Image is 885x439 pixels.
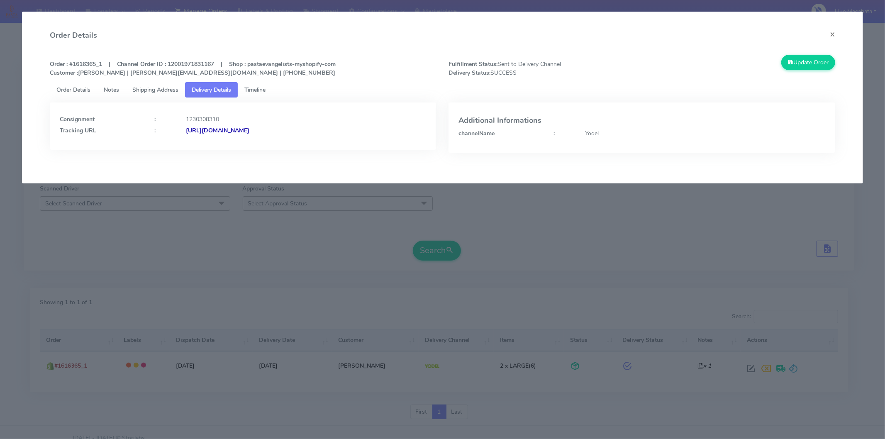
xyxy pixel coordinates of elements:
span: Order Details [56,86,90,94]
strong: Tracking URL [60,127,96,134]
span: Timeline [244,86,266,94]
strong: Customer : [50,69,78,77]
button: Close [823,23,842,45]
strong: Fulfillment Status: [449,60,497,68]
strong: channelName [458,129,495,137]
span: Sent to Delivery Channel SUCCESS [442,60,642,77]
strong: Delivery Status: [449,69,490,77]
strong: Order : #1616365_1 | Channel Order ID : 12001971831167 | Shop : pastaevangelists-myshopify-com [P... [50,60,336,77]
strong: : [154,127,156,134]
span: Delivery Details [192,86,231,94]
strong: : [154,115,156,123]
button: Update Order [781,55,835,70]
span: Shipping Address [132,86,178,94]
div: 1230308310 [180,115,432,124]
div: Yodel [579,129,831,138]
h4: Order Details [50,30,97,41]
strong: : [553,129,555,137]
strong: [URL][DOMAIN_NAME] [186,127,249,134]
h4: Additional Informations [458,117,825,125]
ul: Tabs [50,82,835,98]
strong: Consignment [60,115,95,123]
span: Notes [104,86,119,94]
